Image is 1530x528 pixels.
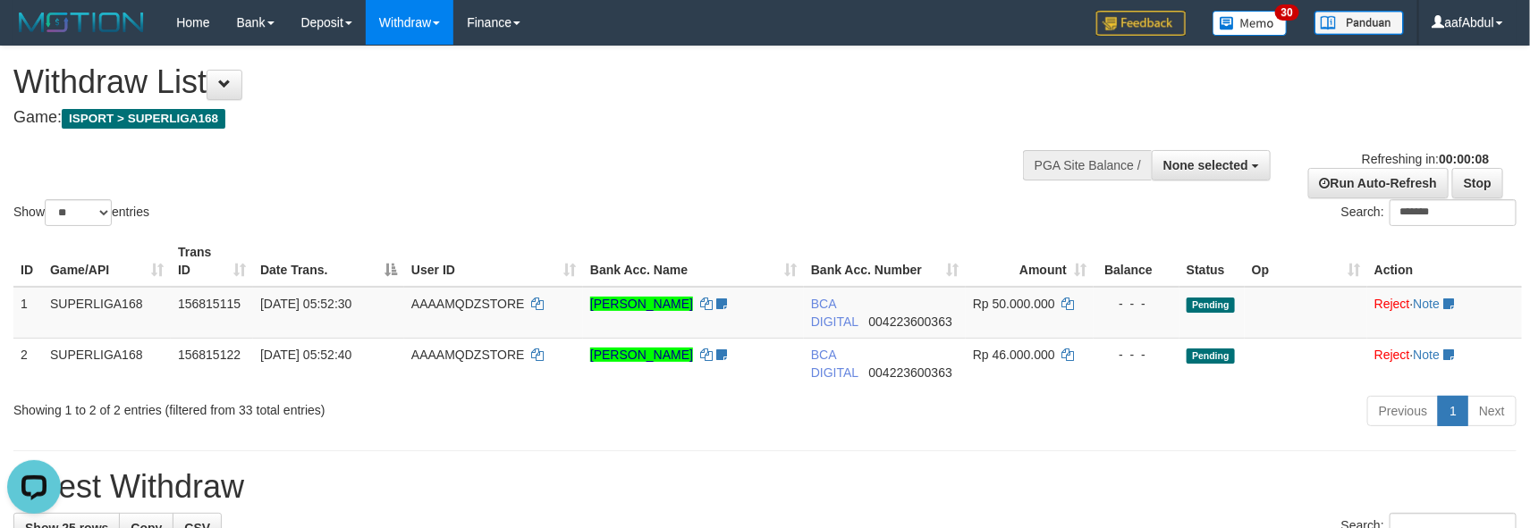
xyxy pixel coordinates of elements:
a: 1 [1438,396,1468,426]
th: Game/API: activate to sort column ascending [43,236,171,287]
a: Run Auto-Refresh [1308,168,1449,198]
img: Feedback.jpg [1096,11,1186,36]
td: · [1367,338,1522,389]
th: Balance [1094,236,1179,287]
a: Reject [1374,348,1410,362]
th: Bank Acc. Number: activate to sort column ascending [804,236,966,287]
div: - - - [1101,295,1172,313]
h1: Latest Withdraw [13,469,1517,505]
a: Note [1414,297,1441,311]
span: [DATE] 05:52:40 [260,348,351,362]
span: Pending [1187,348,1235,364]
span: Refreshing in: [1362,152,1489,166]
td: SUPERLIGA168 [43,338,171,389]
span: 156815115 [178,297,241,311]
td: 1 [13,287,43,339]
a: Note [1414,348,1441,362]
label: Search: [1341,199,1517,226]
span: 156815122 [178,348,241,362]
th: Date Trans.: activate to sort column descending [253,236,404,287]
span: 30 [1275,4,1299,21]
div: Showing 1 to 2 of 2 entries (filtered from 33 total entries) [13,394,624,419]
img: Button%20Memo.svg [1213,11,1288,36]
label: Show entries [13,199,149,226]
th: User ID: activate to sort column ascending [404,236,583,287]
a: Previous [1367,396,1439,426]
th: Op: activate to sort column ascending [1245,236,1367,287]
th: Amount: activate to sort column ascending [966,236,1094,287]
img: panduan.png [1314,11,1404,35]
span: BCA DIGITAL [811,297,858,329]
a: [PERSON_NAME] [590,348,693,362]
div: PGA Site Balance / [1023,150,1152,180]
a: Reject [1374,297,1410,311]
span: Pending [1187,298,1235,313]
span: [DATE] 05:52:30 [260,297,351,311]
span: Rp 46.000.000 [973,348,1055,362]
th: Bank Acc. Name: activate to sort column ascending [583,236,804,287]
span: Copy 004223600363 to clipboard [869,314,952,329]
th: ID [13,236,43,287]
h1: Withdraw List [13,64,1002,100]
a: [PERSON_NAME] [590,297,693,311]
span: AAAAMQDZSTORE [411,297,525,311]
select: Showentries [45,199,112,226]
button: Open LiveChat chat widget [7,7,61,61]
h4: Game: [13,109,1002,127]
span: AAAAMQDZSTORE [411,348,525,362]
input: Search: [1390,199,1517,226]
a: Next [1467,396,1517,426]
td: · [1367,287,1522,339]
td: 2 [13,338,43,389]
div: - - - [1101,346,1172,364]
span: Rp 50.000.000 [973,297,1055,311]
a: Stop [1452,168,1503,198]
img: MOTION_logo.png [13,9,149,36]
span: ISPORT > SUPERLIGA168 [62,109,225,129]
th: Trans ID: activate to sort column ascending [171,236,253,287]
td: SUPERLIGA168 [43,287,171,339]
span: None selected [1163,158,1248,172]
th: Status [1179,236,1245,287]
span: BCA DIGITAL [811,348,858,380]
span: Copy 004223600363 to clipboard [869,365,952,380]
strong: 00:00:08 [1439,152,1489,166]
button: None selected [1152,150,1271,180]
th: Action [1367,236,1522,287]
